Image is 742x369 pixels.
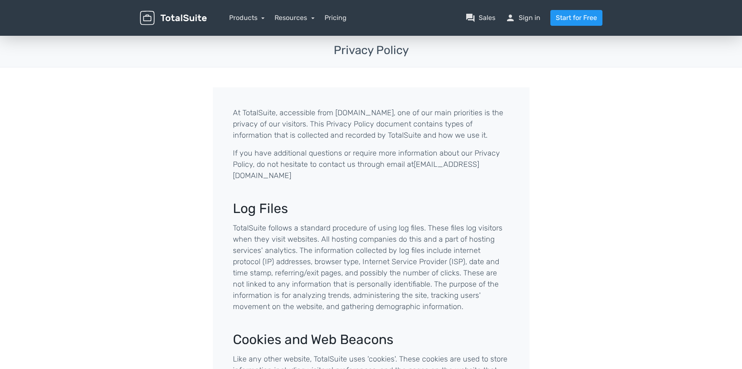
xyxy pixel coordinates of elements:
span: question_answer [465,13,475,23]
a: Resources [275,14,315,22]
h2: Log Files [233,201,510,216]
p: TotalSuite follows a standard procedure of using log files. These files log visitors when they vi... [233,223,510,312]
p: If you have additional questions or require more information about our Privacy Policy, do not hes... [233,148,510,181]
a: Pricing [325,13,347,23]
a: question_answerSales [465,13,495,23]
a: Products [229,14,265,22]
h3: Privacy Policy [140,44,602,57]
h2: Cookies and Web Beacons [233,332,510,347]
img: TotalSuite for WordPress [140,11,207,25]
a: Start for Free [550,10,602,26]
p: At TotalSuite, accessible from [DOMAIN_NAME], one of our main priorities is the privacy of our vi... [233,107,510,141]
a: personSign in [505,13,540,23]
span: person [505,13,515,23]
